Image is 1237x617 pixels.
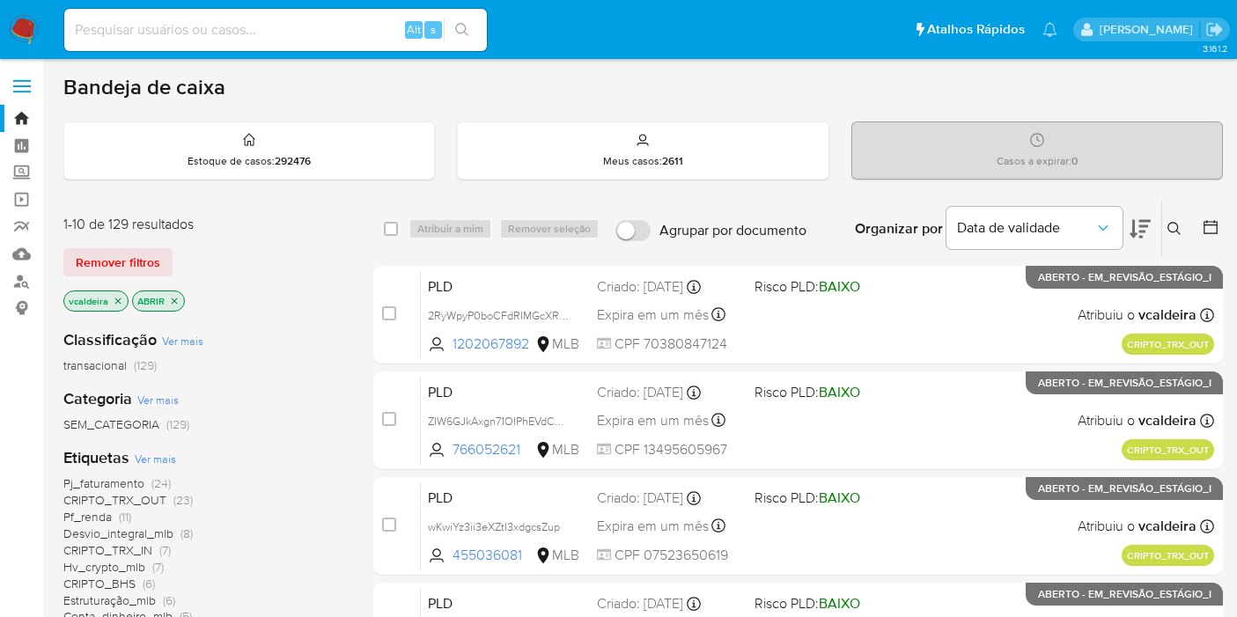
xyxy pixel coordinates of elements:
[1205,20,1224,39] a: Sair
[431,21,436,38] font: s
[1100,21,1199,38] p: vitoria.caldeira@mercadolivre.com
[927,19,1025,39] font: Atalhos Rápidos
[1042,22,1057,37] a: Notificações
[64,18,487,41] input: Pesquisar usuários ou casos...
[1100,20,1193,38] font: [PERSON_NAME]
[407,21,421,38] font: Alt
[444,18,480,42] button: ícone de pesquisa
